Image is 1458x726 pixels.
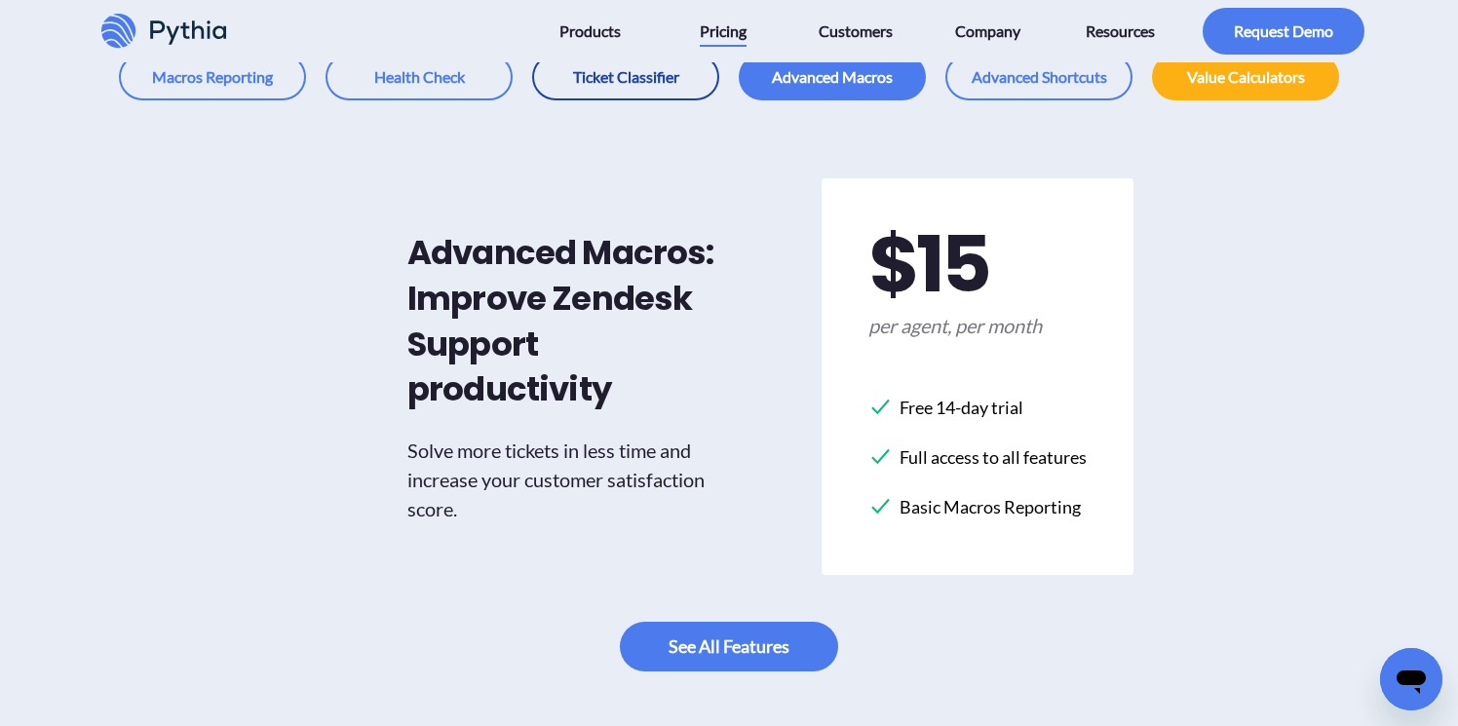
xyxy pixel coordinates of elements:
li: Full access to all features [868,437,1087,478]
span: per agent, per month [868,311,1087,340]
span: $ 15 [868,225,988,303]
li: Basic Macros Reporting [868,486,1087,528]
span: Resources [1086,16,1155,47]
span: Customers [819,16,893,47]
iframe: Button to launch messaging window [1380,648,1442,710]
li: Free 14-day trial [868,387,1087,429]
span: Company [955,16,1020,47]
span: Products [559,16,621,47]
h2: Advanced Macros: Improve Zendesk Support productivity [407,230,719,412]
h3: Solve more tickets in less time and increase your customer satisfaction score. [407,436,719,523]
span: Pricing [700,16,747,47]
